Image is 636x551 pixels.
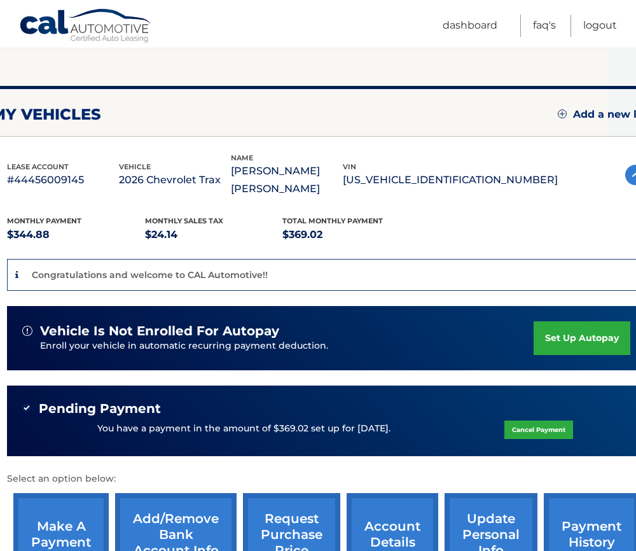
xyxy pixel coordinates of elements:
a: Cal Automotive [19,8,153,45]
span: vehicle [119,162,151,171]
span: lease account [7,162,69,171]
a: FAQ's [533,15,556,37]
img: check-green.svg [22,403,31,412]
img: alert-white.svg [22,326,32,336]
span: Total Monthly Payment [282,216,383,225]
p: Congratulations and welcome to CAL Automotive!! [32,269,268,281]
p: $344.88 [7,226,145,244]
p: 2026 Chevrolet Trax [119,171,231,189]
p: [US_VEHICLE_IDENTIFICATION_NUMBER] [343,171,558,189]
span: Monthly sales Tax [145,216,223,225]
img: add.svg [558,109,567,118]
p: [PERSON_NAME] [PERSON_NAME] [231,162,343,198]
p: $369.02 [282,226,420,244]
p: #44456009145 [7,171,119,189]
a: Logout [583,15,617,37]
span: Monthly Payment [7,216,81,225]
a: Cancel Payment [504,421,573,439]
p: $24.14 [145,226,283,244]
p: Enroll your vehicle in automatic recurring payment deduction. [40,339,534,353]
a: set up autopay [534,321,630,355]
span: vehicle is not enrolled for autopay [40,323,279,339]
span: name [231,153,253,162]
p: You have a payment in the amount of $369.02 set up for [DATE]. [97,422,391,436]
span: Pending Payment [39,401,161,417]
a: Dashboard [443,15,497,37]
span: vin [343,162,356,171]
